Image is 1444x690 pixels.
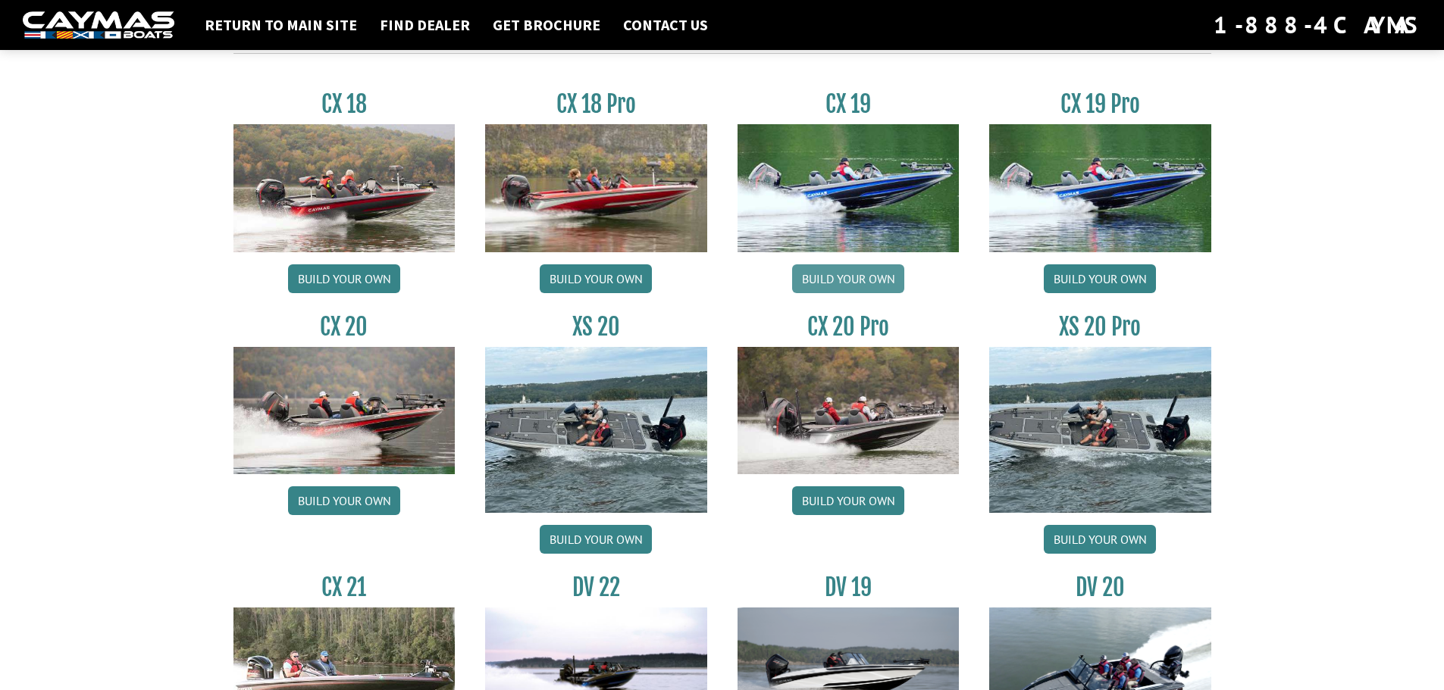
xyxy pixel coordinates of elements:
img: CX-20_thumbnail.jpg [233,347,456,474]
a: Build your own [1044,264,1156,293]
h3: DV 22 [485,573,707,601]
a: Build your own [1044,525,1156,554]
a: Build your own [288,264,400,293]
img: CX-18S_thumbnail.jpg [233,124,456,251]
img: CX19_thumbnail.jpg [989,124,1211,251]
img: XS_20_resized.jpg [485,347,707,513]
img: XS_20_resized.jpg [989,347,1211,513]
h3: CX 18 Pro [485,90,707,118]
a: Return to main site [197,15,365,35]
h3: CX 20 [233,313,456,341]
h3: XS 20 [485,313,707,341]
a: Contact Us [616,15,716,35]
a: Build your own [792,264,904,293]
a: Find Dealer [372,15,478,35]
a: Get Brochure [485,15,608,35]
img: CX19_thumbnail.jpg [738,124,960,251]
a: Build your own [540,525,652,554]
img: white-logo-c9c8dbefe5ff5ceceb0f0178aa75bf4bb51f6bca0971e226c86eb53dfe498488.png [23,11,174,39]
h3: DV 20 [989,573,1211,601]
h3: DV 19 [738,573,960,601]
a: Build your own [792,486,904,515]
a: Build your own [540,264,652,293]
img: CX-18SS_thumbnail.jpg [485,124,707,251]
a: Build your own [288,486,400,515]
h3: CX 21 [233,573,456,601]
h3: CX 18 [233,90,456,118]
h3: CX 19 [738,90,960,118]
h3: CX 20 Pro [738,313,960,341]
h3: XS 20 Pro [989,313,1211,341]
div: 1-888-4CAYMAS [1214,8,1421,42]
img: CX-20Pro_thumbnail.jpg [738,347,960,474]
h3: CX 19 Pro [989,90,1211,118]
